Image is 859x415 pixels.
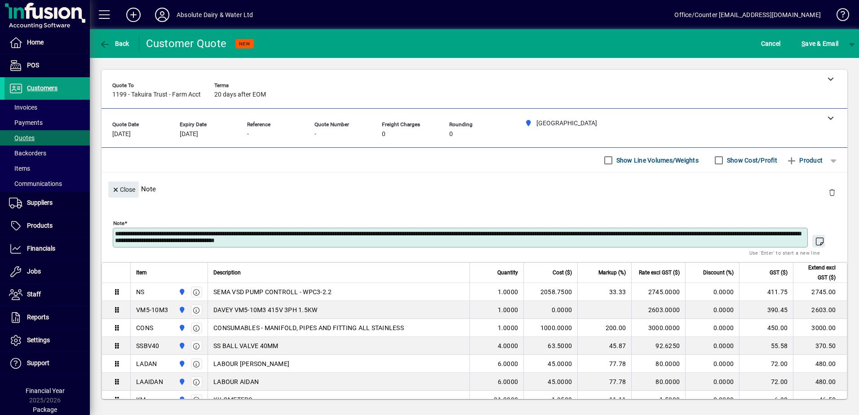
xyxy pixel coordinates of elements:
mat-hint: Use 'Enter' to start a new line [749,247,820,258]
td: 390.45 [739,301,793,319]
span: Matata Road [176,323,186,333]
a: POS [4,54,90,77]
td: 0.0000 [685,337,739,355]
span: Invoices [9,104,37,111]
span: 1.0000 [498,287,518,296]
span: Cancel [761,36,781,51]
div: 2603.0000 [637,305,680,314]
a: Backorders [4,146,90,161]
td: 2603.00 [793,301,847,319]
div: CONS [136,323,153,332]
span: Staff [27,291,41,298]
button: Profile [148,7,177,23]
span: Discount (%) [703,268,734,278]
span: Customers [27,84,58,92]
span: Jobs [27,268,41,275]
span: 6.0000 [498,377,518,386]
td: 11.11 [577,391,631,409]
span: Payments [9,119,43,126]
span: - [247,131,249,138]
td: 0.0000 [685,391,739,409]
div: 1.5000 [637,395,680,404]
span: Settings [27,336,50,344]
a: Reports [4,306,90,329]
td: 0.0000 [523,301,577,319]
span: Matata Road [176,305,186,315]
a: Communications [4,176,90,191]
span: 0 [382,131,385,138]
app-page-header-button: Delete [821,188,843,196]
span: - [314,131,316,138]
td: 370.50 [793,337,847,355]
span: Matata Road [176,287,186,297]
td: 46.50 [793,391,847,409]
app-page-header-button: Close [106,185,141,193]
div: 3000.0000 [637,323,680,332]
span: Rate excl GST ($) [639,268,680,278]
div: 80.0000 [637,377,680,386]
app-page-header-button: Back [90,35,139,52]
td: 0.0000 [685,373,739,391]
button: Close [108,181,139,198]
span: 1199 - Takuira Trust - Farm Acct [112,91,201,98]
div: NS [136,287,145,296]
td: 1.3500 [523,391,577,409]
span: Cost ($) [553,268,572,278]
div: SSBV40 [136,341,159,350]
div: 92.6250 [637,341,680,350]
td: 45.0000 [523,373,577,391]
label: Show Cost/Profit [725,156,777,165]
a: Payments [4,115,90,130]
span: Matata Road [176,341,186,351]
mat-label: Note [113,220,124,226]
span: 20 days after EOM [214,91,266,98]
td: 6.98 [739,391,793,409]
label: Show Line Volumes/Weights [615,156,699,165]
button: Product [782,152,827,168]
td: 72.00 [739,355,793,373]
td: 450.00 [739,319,793,337]
span: GST ($) [770,268,788,278]
span: ave & Email [801,36,838,51]
button: Back [97,35,132,52]
span: Suppliers [27,199,53,206]
span: Matata Road [176,395,186,405]
div: Office/Counter [EMAIL_ADDRESS][DOMAIN_NAME] [674,8,821,22]
div: LAAIDAN [136,377,163,386]
span: Backorders [9,150,46,157]
span: Products [27,222,53,229]
span: Description [213,268,241,278]
span: CONSUMABLES - MANIFOLD, PIPES AND FITTING ALL STAINLESS [213,323,404,332]
span: 0 [449,131,453,138]
td: 2058.7500 [523,283,577,301]
div: LADAN [136,359,157,368]
span: 1.0000 [498,323,518,332]
td: 77.78 [577,373,631,391]
a: Knowledge Base [830,2,848,31]
div: Customer Quote [146,36,227,51]
td: 200.00 [577,319,631,337]
span: SEMA VSD PUMP CONTROLL - WPC3-2.2 [213,287,332,296]
span: Financial Year [26,387,65,394]
td: 480.00 [793,355,847,373]
span: LABOUR AIDAN [213,377,259,386]
span: [DATE] [112,131,131,138]
span: 4.0000 [498,341,518,350]
span: DAVEY VM5-10M3 415V 3PH 1.5KW [213,305,317,314]
td: 480.00 [793,373,847,391]
td: 63.5000 [523,337,577,355]
td: 33.33 [577,283,631,301]
a: Settings [4,329,90,352]
span: Communications [9,180,62,187]
span: LABOUR [PERSON_NAME] [213,359,289,368]
span: KILOMETERS [213,395,252,404]
a: Home [4,31,90,54]
span: NEW [239,41,250,47]
span: 1.0000 [498,305,518,314]
td: 45.87 [577,337,631,355]
td: 72.00 [739,373,793,391]
a: Financials [4,238,90,260]
span: Financials [27,245,55,252]
span: 31.0000 [494,395,518,404]
div: 80.0000 [637,359,680,368]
